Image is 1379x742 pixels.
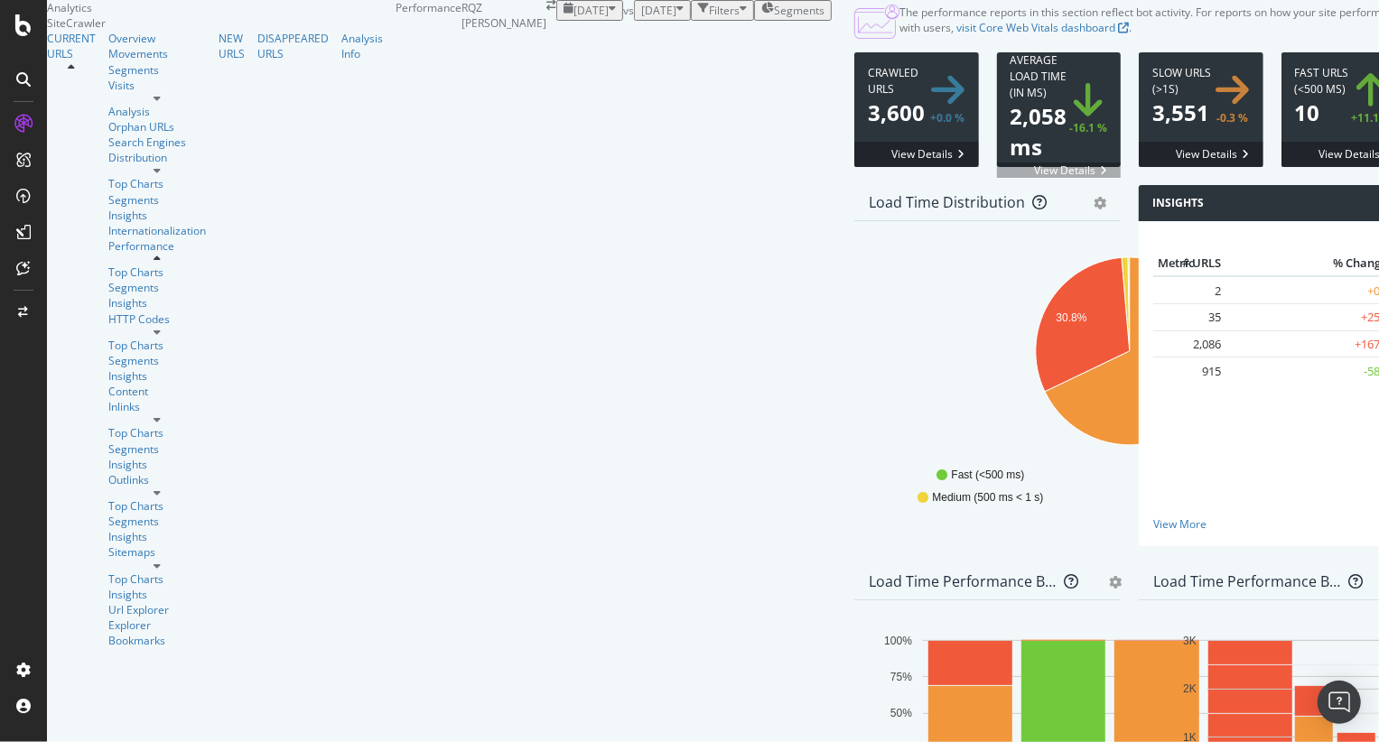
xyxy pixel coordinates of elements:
span: 2025 Oct. 13th [641,3,676,18]
span: 2025 Oct. 14th [573,3,609,18]
div: Orphan URLs [108,119,206,134]
a: Explorer Bookmarks [108,617,206,648]
span: View Details [1020,162,1121,178]
text: 50% [890,707,912,719]
a: Segments [108,514,206,529]
a: CURRENT URLS [47,31,96,61]
td: 2 [1153,276,1225,304]
a: Segments [108,192,206,208]
a: Top Charts [108,176,206,191]
a: Top Charts [108,571,206,587]
a: Top Charts [108,425,206,441]
text: 75% [890,671,912,683]
a: visit Core Web Vitals dashboard . [956,20,1132,35]
a: Analysis Info [341,31,383,61]
td: 915 [1153,357,1225,385]
td: 35 [1153,304,1225,331]
a: Overview [108,31,206,46]
text: 3K [1183,634,1197,646]
a: DISAPPEARED URLS [257,31,329,61]
a: Segments [108,441,206,457]
div: gear [1094,197,1106,209]
div: Insights [108,368,206,384]
a: Distribution [108,150,206,165]
a: Segments [108,353,206,368]
div: Load Time Distribution [869,193,1025,211]
a: Outlinks [108,472,206,487]
a: Internationalization [108,223,206,238]
a: Insights [108,295,206,311]
a: Sitemaps [108,544,206,560]
div: gear [1110,576,1123,589]
div: Insights [108,208,206,223]
th: # URLS [1153,250,1225,277]
a: Segments [108,280,206,295]
a: Top Charts [108,338,206,353]
a: HTTP Codes [108,311,206,327]
a: Segments [108,62,206,78]
img: CjTTJyXI.png [854,5,899,39]
div: Load Time Performance by HTTP Status Code [869,572,1058,590]
a: NEW URLS [219,31,245,61]
a: Analysis [108,104,206,119]
a: Movements [108,46,206,61]
a: Top Charts [108,264,206,280]
a: Insights [108,587,206,602]
span: Segments [774,3,825,18]
a: Search Engines [108,134,186,150]
a: Performance [108,238,206,254]
span: Fast (<500 ms) [951,468,1024,483]
a: Inlinks [108,399,206,414]
div: SiteCrawler [47,15,396,31]
text: 2K [1183,682,1197,695]
div: Load Time Performance by Depth [1153,572,1342,590]
span: Medium (500 ms < 1 s) [932,490,1043,505]
a: Visits [108,78,206,93]
text: 30.8% [1057,311,1087,324]
div: Open Intercom Messenger [1318,681,1361,724]
a: Content [108,384,206,399]
h4: Insights [1152,194,1204,212]
a: Top Charts [108,498,206,514]
text: 100% [884,634,912,646]
span: vs [623,3,634,18]
a: Url Explorer [108,602,206,617]
a: Insights [108,529,206,544]
a: Insights [108,457,206,472]
td: 2,086 [1153,330,1225,357]
div: Filters [709,3,740,18]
